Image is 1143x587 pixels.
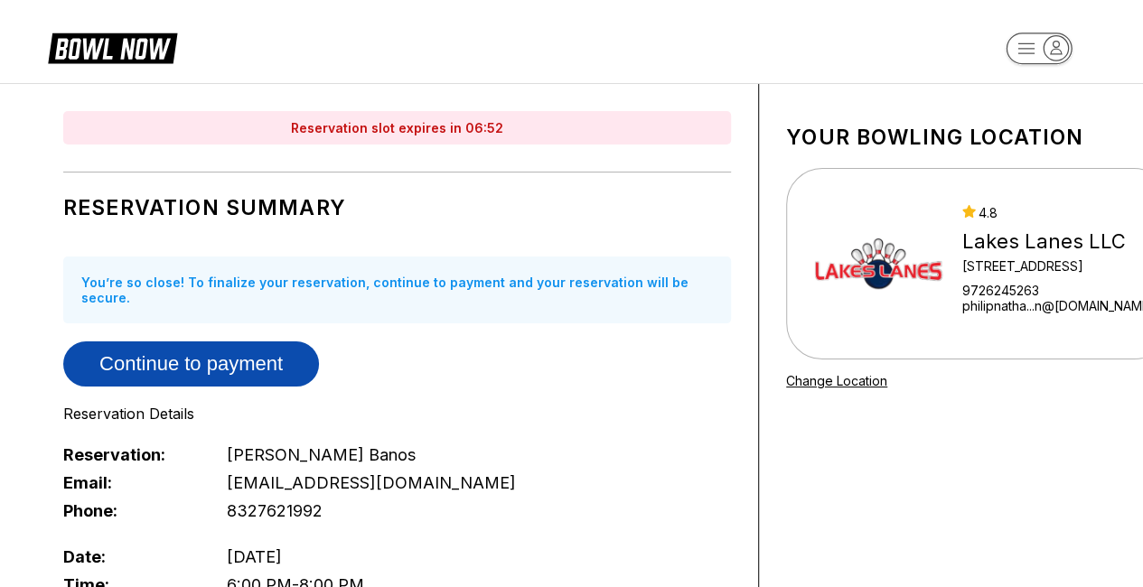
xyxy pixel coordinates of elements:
div: Reservation slot expires in 06:52 [63,111,731,144]
div: Reservation Details [63,405,731,423]
span: Date: [63,547,197,566]
span: [EMAIL_ADDRESS][DOMAIN_NAME] [227,473,516,492]
h1: Reservation Summary [63,195,731,220]
span: Reservation: [63,445,197,464]
span: [PERSON_NAME] Banos [227,445,416,464]
span: 8327621992 [227,501,323,520]
span: Email: [63,473,197,492]
span: [DATE] [227,547,282,566]
span: Phone: [63,501,197,520]
a: Change Location [786,373,887,388]
div: You’re so close! To finalize your reservation, continue to payment and your reservation will be s... [63,256,731,323]
img: Lakes Lanes LLC [810,196,946,331]
button: Continue to payment [63,341,319,387]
